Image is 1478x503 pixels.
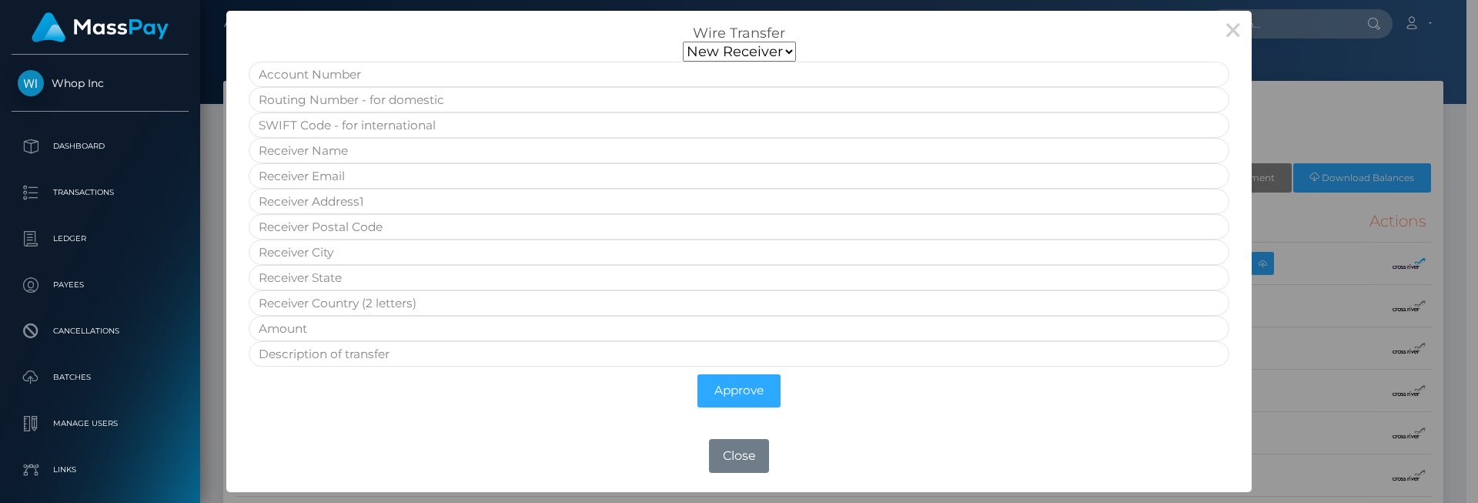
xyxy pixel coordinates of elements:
input: Receiver Country (2 letters) [249,290,1229,316]
p: Transactions [18,181,182,204]
input: Receiver State [249,265,1229,290]
div: Wire Transfer [237,25,1241,42]
input: Routing Number - for domestic [249,87,1229,112]
span: Whop Inc [12,76,189,90]
button: Close [709,439,769,473]
p: Cancellations [18,320,182,343]
select: Choose Destination [683,42,796,62]
input: Receiver City [249,240,1229,265]
button: Close this dialog [1215,11,1252,48]
button: Approve [697,374,781,407]
input: Account Number [249,62,1229,87]
p: Links [18,458,182,481]
input: Receiver Address1 [249,189,1229,214]
input: Description of transfer [249,341,1229,367]
input: Receiver Email [249,163,1229,189]
input: Receiver Name [249,138,1229,163]
input: Receiver Postal Code [249,214,1229,240]
img: MassPay Logo [32,12,169,42]
p: Dashboard [18,135,182,158]
p: Payees [18,273,182,297]
img: Whop Inc [18,70,44,96]
p: Ledger [18,227,182,250]
p: Batches [18,366,182,389]
input: Amount [249,316,1229,341]
p: Manage Users [18,412,182,435]
input: SWIFT Code - for international [249,112,1229,138]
